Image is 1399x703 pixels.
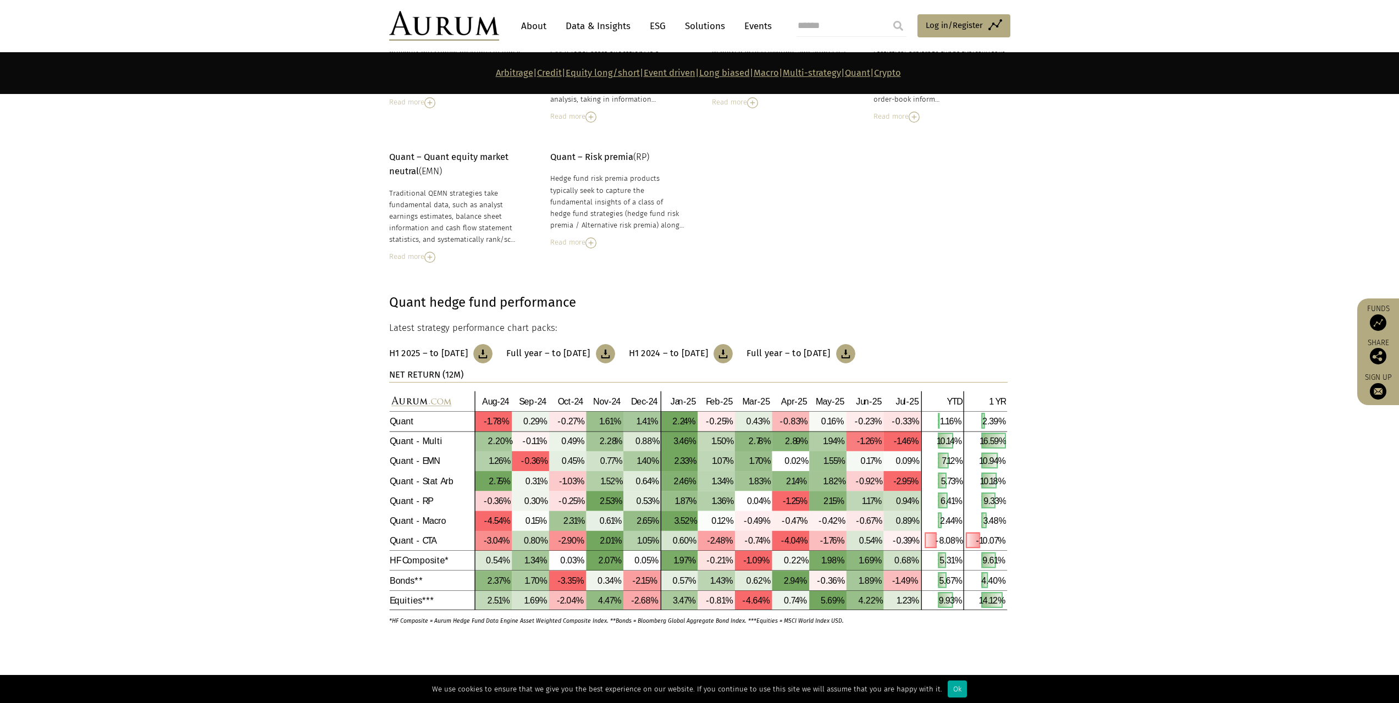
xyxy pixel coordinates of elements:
img: Download Article [714,344,733,363]
img: Read More [424,97,435,108]
img: Read More [747,97,758,108]
div: Read more [712,96,846,108]
h3: Full year – to [DATE] [506,348,590,359]
a: ESG [644,16,671,36]
p: Latest strategy performance chart packs: [389,321,1008,335]
a: Equity long/short [566,68,640,78]
a: Sign up [1363,373,1394,400]
a: Full year – to [DATE] [746,344,855,363]
a: Crypto [874,68,901,78]
a: Solutions [679,16,731,36]
div: Read more [550,236,684,248]
img: Share this post [1370,348,1386,364]
a: Events [739,16,772,36]
p: (EMN) [389,150,523,179]
img: Download Article [473,344,493,363]
div: Read more [550,110,684,123]
h3: H1 2024 – to [DATE] [629,348,709,359]
img: Sign up to our newsletter [1370,383,1386,400]
img: Read More [424,252,435,263]
span: Log in/Register [926,19,983,32]
p: (RP) [550,150,684,164]
h3: H1 2025 – to [DATE] [389,348,468,359]
a: Event driven [644,68,695,78]
div: Read more [873,110,1008,123]
img: Read More [585,112,596,123]
img: Read More [585,237,596,248]
div: Share [1363,339,1394,364]
div: Read more [389,96,523,108]
input: Submit [887,15,909,37]
img: Download Article [836,344,855,363]
a: Quant [845,68,870,78]
p: *HF Composite = Aurum Hedge Fund Data Engine Asset Weighted Composite Index. **Bonds = Bloomberg ... [389,611,977,625]
div: Ok [948,680,967,698]
strong: NET RETURN (12M) [389,369,463,380]
a: Data & Insights [560,16,636,36]
img: Download Article [596,344,615,363]
a: Full year – to [DATE] [506,344,615,363]
img: Access Funds [1370,314,1386,331]
a: Log in/Register [917,14,1010,37]
strong: | | | | | | | | [496,68,901,78]
div: Read more [389,251,523,263]
a: Credit [537,68,562,78]
div: Traditional QEMN strategies take fundamental data, such as analyst earnings estimates, balance sh... [389,187,523,246]
a: Arbitrage [496,68,533,78]
a: Multi-strategy [783,68,841,78]
a: About [516,16,552,36]
a: Funds [1363,304,1394,331]
strong: Quant – Risk premia [550,152,633,162]
div: Hedge fund risk premia products typically seek to capture the fundamental insights of a class of ... [550,173,684,231]
strong: Quant hedge fund performance [389,295,576,310]
a: Long biased [699,68,750,78]
h3: Full year – to [DATE] [746,348,830,359]
img: Read More [909,112,920,123]
img: Aurum [389,11,499,41]
a: H1 2025 – to [DATE] [389,344,493,363]
a: Macro [754,68,779,78]
strong: Quant – Quant equity market neutral [389,152,508,176]
a: H1 2024 – to [DATE] [629,344,733,363]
